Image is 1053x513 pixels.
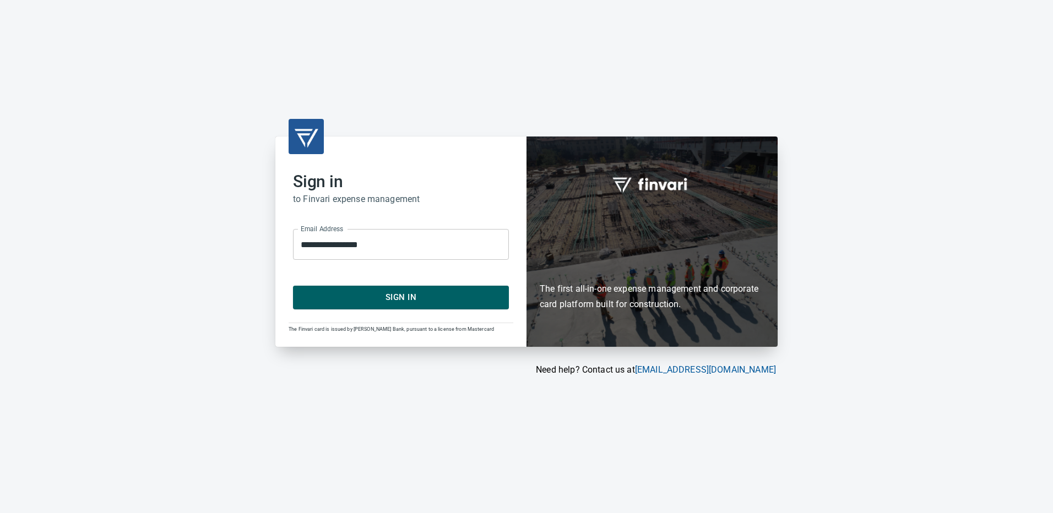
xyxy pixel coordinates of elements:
img: fullword_logo_white.png [611,171,693,197]
span: The Finvari card is issued by [PERSON_NAME] Bank, pursuant to a license from Mastercard [289,326,494,332]
button: Sign In [293,286,509,309]
span: Sign In [305,290,497,304]
div: Finvari [526,137,778,346]
a: [EMAIL_ADDRESS][DOMAIN_NAME] [635,364,776,375]
h6: to Finvari expense management [293,192,509,207]
img: transparent_logo.png [293,123,319,150]
p: Need help? Contact us at [275,363,776,376]
h6: The first all-in-one expense management and corporate card platform built for construction. [540,217,764,312]
h2: Sign in [293,172,509,192]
